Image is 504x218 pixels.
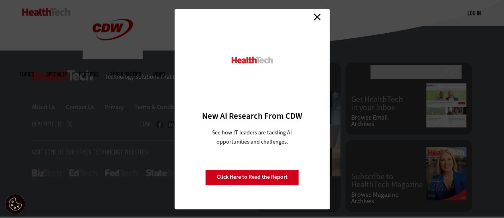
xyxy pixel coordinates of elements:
div: Cookie Settings [5,194,25,214]
a: Close [311,11,323,23]
img: HealthTech_0.png [230,56,274,64]
h3: New AI Research From CDW [188,110,316,122]
a: Click Here to Read the Report [205,170,299,185]
p: See how IT leaders are tackling AI opportunities and challenges. [202,128,302,146]
button: Open Preferences [5,194,25,214]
